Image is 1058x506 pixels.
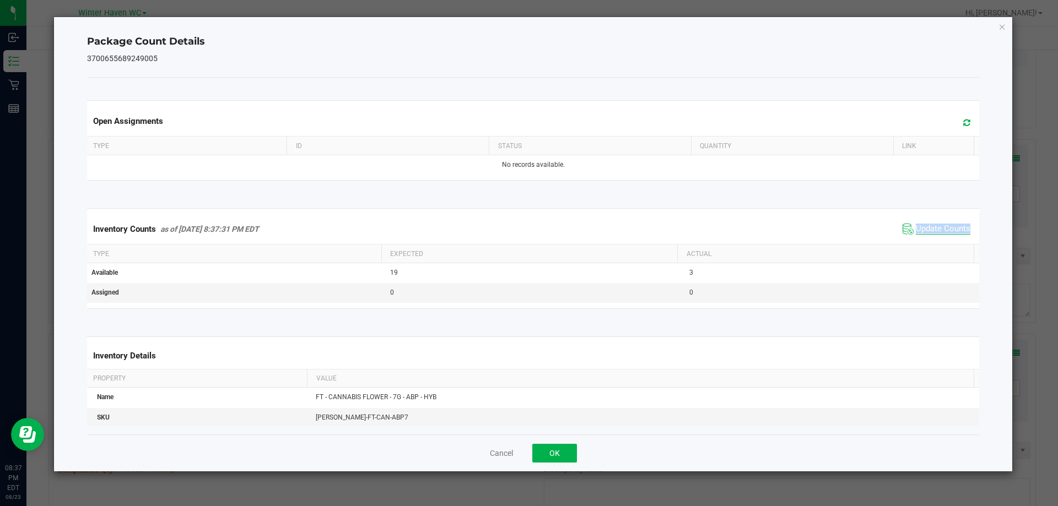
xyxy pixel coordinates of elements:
button: Close [998,20,1006,33]
span: Update Counts [916,224,970,235]
span: Quantity [700,142,731,150]
span: Assigned [91,289,119,296]
iframe: Resource center [11,418,44,451]
span: 3 [689,269,693,276]
span: Type [93,142,109,150]
h4: Package Count Details [87,35,980,49]
h5: 3700655689249005 [87,55,980,63]
span: as of [DATE] 8:37:31 PM EDT [160,225,259,233]
span: Inventory Counts [93,224,156,234]
span: Name [97,393,114,401]
span: Property [93,374,126,382]
span: Expected [390,250,423,258]
span: Open Assignments [93,116,163,126]
span: Actual [687,250,711,258]
span: [PERSON_NAME]-FT-CAN-ABP7 [316,413,408,421]
span: Status [498,142,522,150]
span: 0 [689,289,693,296]
td: No records available. [85,155,982,175]
button: OK [532,444,577,463]
span: SKU [97,413,110,421]
span: Inventory Details [93,351,156,361]
span: 0 [390,289,394,296]
span: FT - CANNABIS FLOWER - 7G - ABP - HYB [316,393,436,401]
span: Value [316,374,337,382]
span: Type [93,250,109,258]
span: Available [91,269,118,276]
span: 19 [390,269,398,276]
span: Link [902,142,916,150]
button: Cancel [490,448,513,459]
span: ID [296,142,302,150]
